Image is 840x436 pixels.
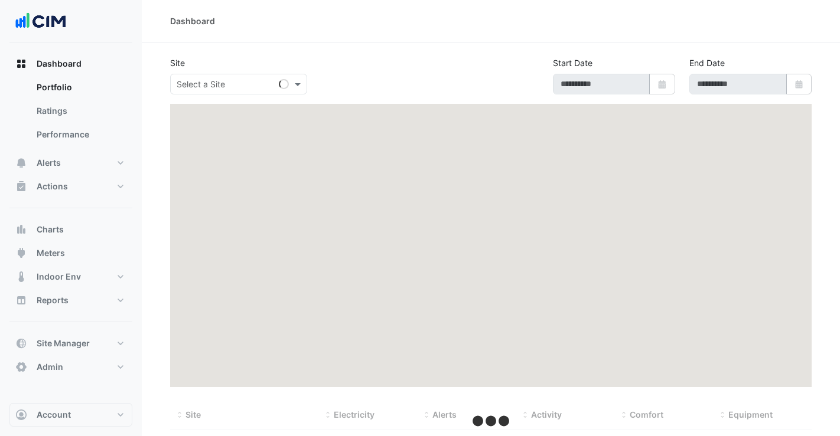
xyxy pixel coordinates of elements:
[9,289,132,312] button: Reports
[728,409,773,419] span: Equipment
[334,409,375,419] span: Electricity
[185,409,201,419] span: Site
[9,265,132,289] button: Indoor Env
[15,58,27,70] app-icon: Dashboard
[37,224,64,235] span: Charts
[170,15,215,27] div: Dashboard
[9,218,132,241] button: Charts
[9,76,132,151] div: Dashboard
[37,361,63,373] span: Admin
[37,58,82,70] span: Dashboard
[37,181,68,192] span: Actions
[14,9,67,33] img: Company Logo
[27,123,132,146] a: Performance
[9,403,132,427] button: Account
[37,157,61,169] span: Alerts
[15,361,27,373] app-icon: Admin
[37,247,65,259] span: Meters
[9,151,132,175] button: Alerts
[37,294,69,306] span: Reports
[9,52,132,76] button: Dashboard
[689,57,725,69] label: End Date
[15,157,27,169] app-icon: Alerts
[531,409,562,419] span: Activity
[15,294,27,306] app-icon: Reports
[630,409,663,419] span: Comfort
[37,271,81,283] span: Indoor Env
[27,76,132,99] a: Portfolio
[9,175,132,198] button: Actions
[37,337,90,349] span: Site Manager
[15,181,27,192] app-icon: Actions
[553,57,592,69] label: Start Date
[15,337,27,349] app-icon: Site Manager
[9,241,132,265] button: Meters
[27,99,132,123] a: Ratings
[15,247,27,259] app-icon: Meters
[15,271,27,283] app-icon: Indoor Env
[9,355,132,379] button: Admin
[170,57,185,69] label: Site
[37,409,71,421] span: Account
[432,409,457,419] span: Alerts
[9,332,132,355] button: Site Manager
[15,224,27,235] app-icon: Charts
